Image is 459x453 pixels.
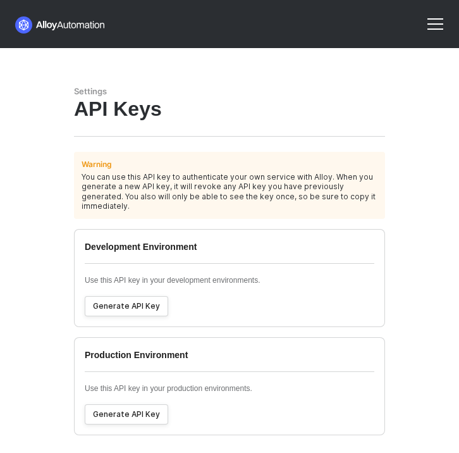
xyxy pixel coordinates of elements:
div: Production Environment [85,349,374,371]
div: Generate API Key [93,409,160,419]
div: Development Environment [85,240,374,263]
a: logo [15,4,106,44]
div: Generate API Key [93,301,160,311]
div: You can use this API key to authenticate your own service with Alloy. When you generate a new API... [82,172,377,211]
button: Generate API Key [85,296,168,316]
button: Generate API Key [85,404,168,425]
div: Warning [82,159,112,170]
div: Settings [74,86,385,97]
p: Use this API key in your development environments. [85,275,374,286]
div: API Keys [74,97,385,121]
p: Use this API key in your production environments. [85,383,374,394]
img: logo [15,16,106,34]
